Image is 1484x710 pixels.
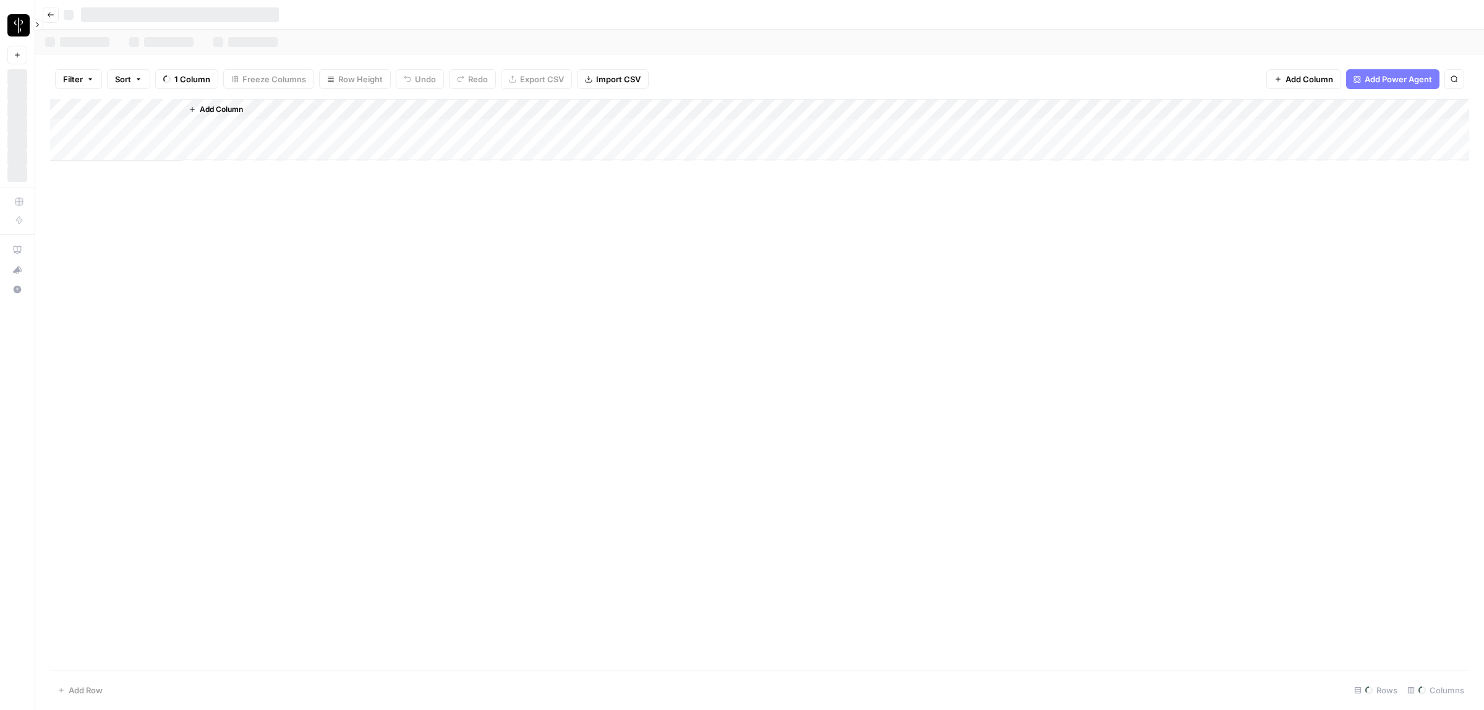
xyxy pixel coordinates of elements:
[396,69,444,89] button: Undo
[1349,680,1402,700] div: Rows
[449,69,496,89] button: Redo
[115,73,131,85] span: Sort
[1286,73,1333,85] span: Add Column
[319,69,391,89] button: Row Height
[55,69,102,89] button: Filter
[155,69,218,89] button: 1 Column
[468,73,488,85] span: Redo
[577,69,649,89] button: Import CSV
[223,69,314,89] button: Freeze Columns
[184,101,248,118] button: Add Column
[7,260,27,280] button: What's new?
[1346,69,1439,89] button: Add Power Agent
[1266,69,1341,89] button: Add Column
[501,69,572,89] button: Export CSV
[174,73,210,85] span: 1 Column
[7,10,27,41] button: Workspace: LP Production Workloads
[520,73,564,85] span: Export CSV
[8,260,27,279] div: What's new?
[7,240,27,260] a: AirOps Academy
[107,69,150,89] button: Sort
[242,73,306,85] span: Freeze Columns
[69,684,103,696] span: Add Row
[1402,680,1469,700] div: Columns
[7,280,27,299] button: Help + Support
[200,104,243,115] span: Add Column
[63,73,83,85] span: Filter
[338,73,383,85] span: Row Height
[596,73,641,85] span: Import CSV
[1365,73,1432,85] span: Add Power Agent
[50,680,110,700] button: Add Row
[415,73,436,85] span: Undo
[7,14,30,36] img: LP Production Workloads Logo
